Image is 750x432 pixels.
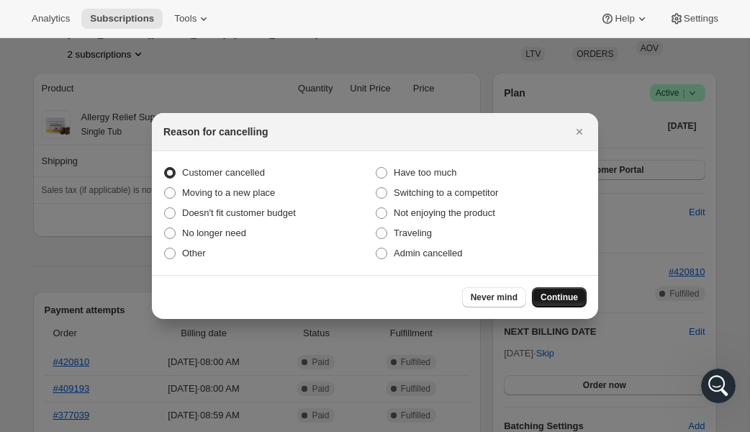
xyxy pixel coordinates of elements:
span: Not enjoying the product [394,207,495,218]
span: No longer need [182,228,246,238]
button: Continue [532,287,587,307]
span: Traveling [394,228,432,238]
span: Subscriptions [90,13,154,24]
button: Never mind [462,287,526,307]
button: Settings [661,9,727,29]
span: Analytics [32,13,70,24]
button: Help [592,9,657,29]
span: Admin cancelled [394,248,462,258]
button: Tools [166,9,220,29]
span: Settings [684,13,718,24]
span: Help [615,13,634,24]
span: Customer cancelled [182,167,265,178]
span: Tools [174,13,196,24]
span: Moving to a new place [182,187,275,198]
span: Have too much [394,167,456,178]
iframe: Intercom live chat [701,369,736,403]
button: Subscriptions [81,9,163,29]
span: Never mind [471,292,518,303]
span: Doesn't fit customer budget [182,207,296,218]
span: Continue [541,292,578,303]
span: Switching to a competitor [394,187,498,198]
h2: Reason for cancelling [163,125,268,139]
button: Close [569,122,589,142]
button: Analytics [23,9,78,29]
span: Other [182,248,206,258]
